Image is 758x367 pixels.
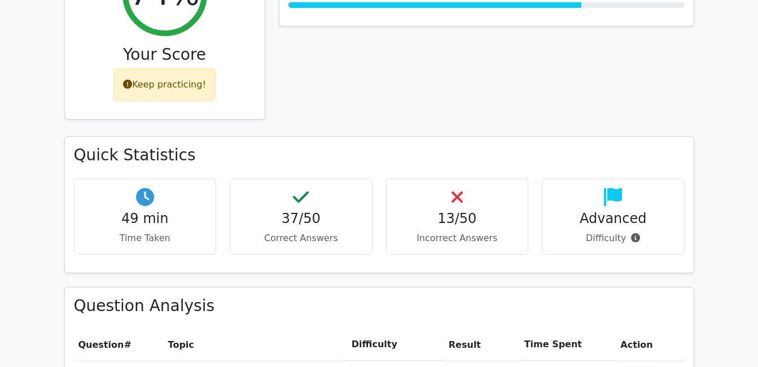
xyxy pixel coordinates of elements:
p: Time Taken [84,231,207,245]
p: Incorrect Answers [396,231,519,245]
th: Difficulty [347,329,444,361]
h3: Question Analysis [74,296,685,316]
h4: 13/50 [396,211,519,227]
p: Correct Answers [239,231,363,245]
th: Result [444,329,520,361]
p: Difficulty [551,231,675,245]
th: Action [616,329,684,361]
h4: Advanced [551,211,675,227]
h4: 49 min [84,211,207,227]
h4: 37/50 [239,211,363,227]
th: Topic [164,329,347,361]
th: # [74,329,164,361]
h3: Quick Statistics [74,146,685,165]
th: Time Spent [520,329,616,361]
span: Question [78,339,124,350]
h3: Your Score [74,45,256,64]
div: Keep practicing! [113,68,216,101]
